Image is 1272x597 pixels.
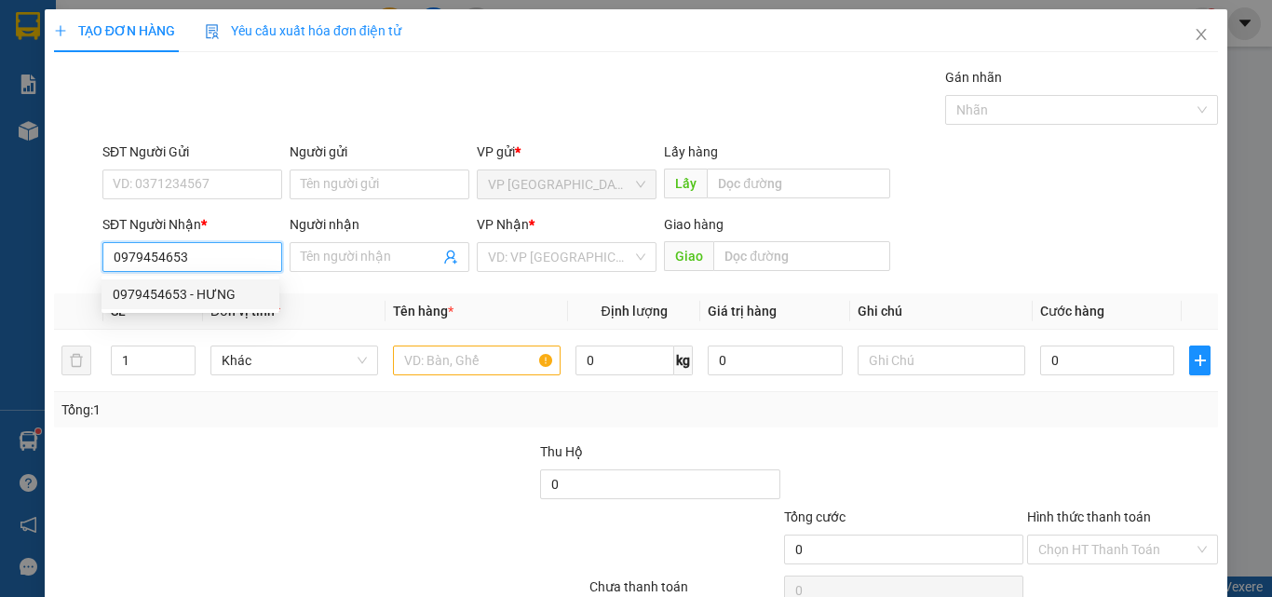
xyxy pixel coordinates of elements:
[101,279,279,309] div: 0979454653 - HƯNG
[858,346,1025,375] input: Ghi Chú
[713,241,890,271] input: Dọc đường
[61,400,493,420] div: Tổng: 1
[102,214,282,235] div: SĐT Người Nhận
[205,23,401,38] span: Yêu cầu xuất hóa đơn điện tử
[54,24,67,37] span: plus
[601,304,667,319] span: Định lượng
[477,142,656,162] div: VP gửi
[707,169,890,198] input: Dọc đường
[1190,353,1210,368] span: plus
[664,241,713,271] span: Giao
[784,509,846,524] span: Tổng cước
[1175,9,1227,61] button: Close
[708,304,777,319] span: Giá trị hàng
[664,217,724,232] span: Giao hàng
[205,24,220,39] img: icon
[1027,509,1151,524] label: Hình thức thanh toán
[477,217,529,232] span: VP Nhận
[54,23,175,38] span: TẠO ĐƠN HÀNG
[664,144,718,159] span: Lấy hàng
[1040,304,1104,319] span: Cước hàng
[222,346,367,374] span: Khác
[488,170,645,198] span: VP Sài Gòn
[393,304,453,319] span: Tên hàng
[102,142,282,162] div: SĐT Người Gửi
[1194,27,1209,42] span: close
[61,346,91,375] button: delete
[443,250,458,265] span: user-add
[540,444,583,459] span: Thu Hộ
[708,346,842,375] input: 0
[945,70,1002,85] label: Gán nhãn
[1189,346,1211,375] button: plus
[664,169,707,198] span: Lấy
[290,142,469,162] div: Người gửi
[393,346,561,375] input: VD: Bàn, Ghế
[674,346,693,375] span: kg
[113,284,268,305] div: 0979454653 - HƯNG
[850,293,1033,330] th: Ghi chú
[290,214,469,235] div: Người nhận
